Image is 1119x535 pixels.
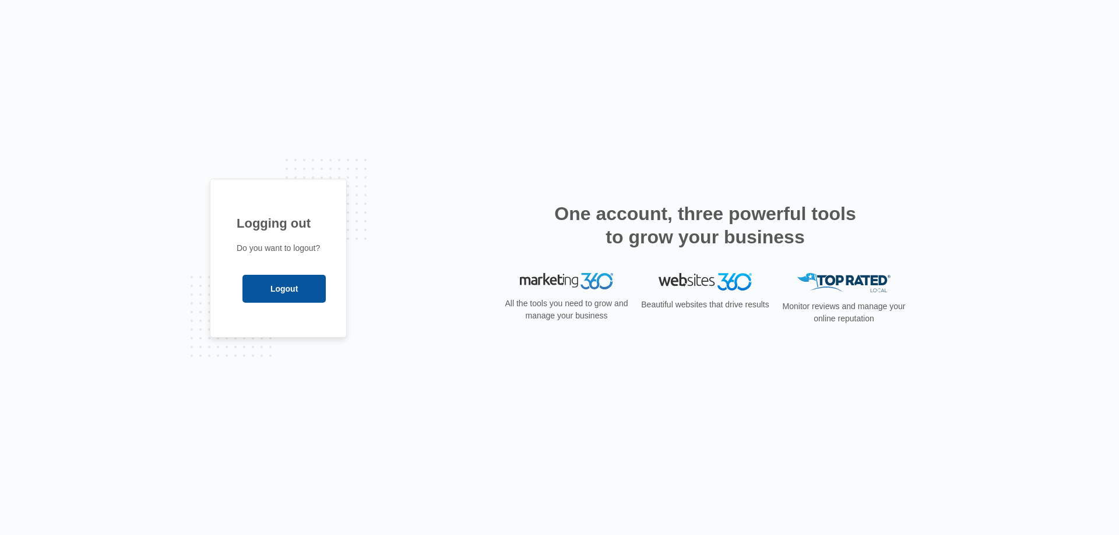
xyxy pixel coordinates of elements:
p: Do you want to logout? [237,242,320,254]
img: Top Rated Local [797,273,891,292]
h2: One account, three powerful tools to grow your business [551,202,860,249]
input: Logout [242,275,326,303]
p: All the tools you need to grow and manage your business [501,297,632,322]
p: Beautiful websites that drive results [640,299,770,311]
p: Monitor reviews and manage your online reputation [779,300,909,325]
img: Marketing 360 [520,273,613,289]
img: Websites 360 [659,273,752,290]
h1: Logging out [237,214,320,233]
